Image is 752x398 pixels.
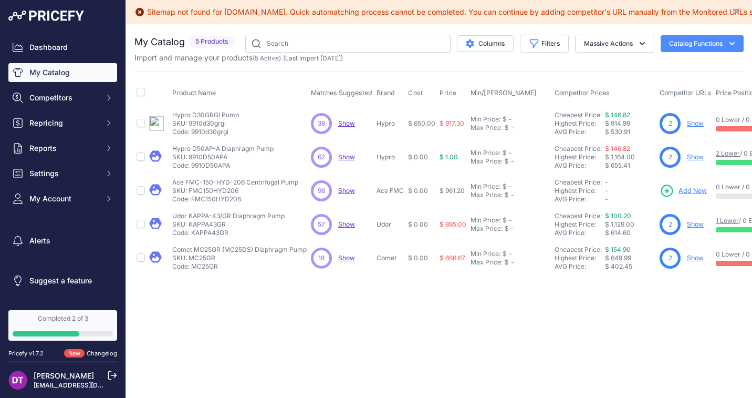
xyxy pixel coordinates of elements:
div: $ [505,224,509,233]
span: (Last import [DATE]) [283,54,343,62]
div: Min Price: [471,250,500,258]
span: Add New [678,186,707,196]
div: Max Price: [471,258,503,267]
span: Min/[PERSON_NAME] [471,89,537,97]
button: Filters [520,35,569,53]
span: 2 [669,119,672,128]
span: Cost [408,89,423,97]
span: 2 [669,220,672,229]
span: 2 [669,253,672,263]
div: AVG Price: [555,161,605,170]
div: - [507,149,512,157]
a: [EMAIL_ADDRESS][DOMAIN_NAME] [34,381,143,389]
span: Matches Suggested [311,89,372,97]
span: $ 0.00 [408,254,428,262]
div: Max Price: [471,191,503,199]
img: Pricefy Logo [8,11,84,21]
span: - [605,195,608,203]
button: Settings [8,164,117,183]
button: Price [440,89,459,97]
div: $ [505,124,509,132]
h2: My Catalog [134,35,185,49]
button: Cost [408,89,425,97]
div: Min Price: [471,149,500,157]
span: $ 0.00 [408,153,428,161]
div: - [509,157,514,166]
span: Competitor Prices [555,89,610,97]
div: - [507,216,512,224]
span: $ 1,129.00 [605,220,634,228]
div: $ [503,115,507,124]
button: Repricing [8,114,117,132]
a: Suggest a feature [8,271,117,290]
span: $ 649.99 [605,254,631,262]
a: 2 Lower [716,149,740,157]
div: Highest Price: [555,153,605,161]
button: Reports [8,139,117,158]
span: Competitor URLs [660,89,712,97]
span: $ 0.00 [408,220,428,228]
a: [PERSON_NAME] [34,371,94,380]
span: $ 0.00 [408,187,428,195]
a: 5 Active [255,54,279,62]
span: Show [338,254,355,262]
div: Highest Price: [555,119,605,128]
a: Show [338,119,355,127]
div: AVG Price: [555,262,605,271]
p: Code: FMC150HYD206 [172,195,298,203]
div: AVG Price: [555,128,605,136]
div: - [507,182,512,191]
span: $ 914.99 [605,119,630,127]
input: Search [245,35,451,53]
div: $ 655.41 [605,161,655,170]
p: Udor [377,220,404,229]
button: Columns [457,35,514,52]
span: $ 917.30 [440,119,464,127]
div: Min Price: [471,115,500,124]
a: Show [338,153,355,161]
a: Cheapest Price: [555,212,602,220]
span: - [605,187,608,195]
a: $ 146.82 [605,145,630,152]
p: Ace FMC [377,187,404,195]
span: Repricing [29,118,98,128]
div: - [509,124,514,132]
div: - [509,258,514,267]
a: Cheapest Price: [555,145,602,152]
span: 5 Products [189,36,235,48]
a: My Catalog [8,63,117,82]
span: $ 961.20 [440,187,465,195]
div: $ [505,258,509,267]
span: $ 650.00 [408,119,435,127]
div: - [507,250,512,258]
a: Show [687,153,704,161]
span: Brand [377,89,395,97]
a: $ 154.90 [605,246,631,253]
a: 1 Lower [716,217,739,224]
div: $ [503,149,507,157]
div: $ [505,191,509,199]
span: 38 [318,119,325,128]
div: Pricefy v1.7.2 [8,349,44,358]
span: ( ) [253,54,281,62]
span: Competitors [29,93,98,103]
p: Comet [377,254,404,262]
div: Highest Price: [555,254,605,262]
a: Show [687,119,704,127]
span: 2 [669,152,672,162]
div: $ 530.91 [605,128,655,136]
span: New [64,349,85,358]
p: Code: MC25GR [172,262,307,271]
p: Udor KAPPA-43/GR Diaphragm Pump [172,212,285,220]
span: - [605,178,608,186]
div: Min Price: [471,216,500,224]
a: Show [687,220,704,228]
a: Cheapest Price: [555,111,602,119]
div: $ [505,157,509,166]
p: SKU: MC25GR [172,254,307,262]
div: AVG Price: [555,195,605,203]
p: Hypro D30GRGI Pump [172,111,239,119]
div: - [507,115,512,124]
a: Alerts [8,231,117,250]
div: Completed 2 of 3 [13,314,113,323]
